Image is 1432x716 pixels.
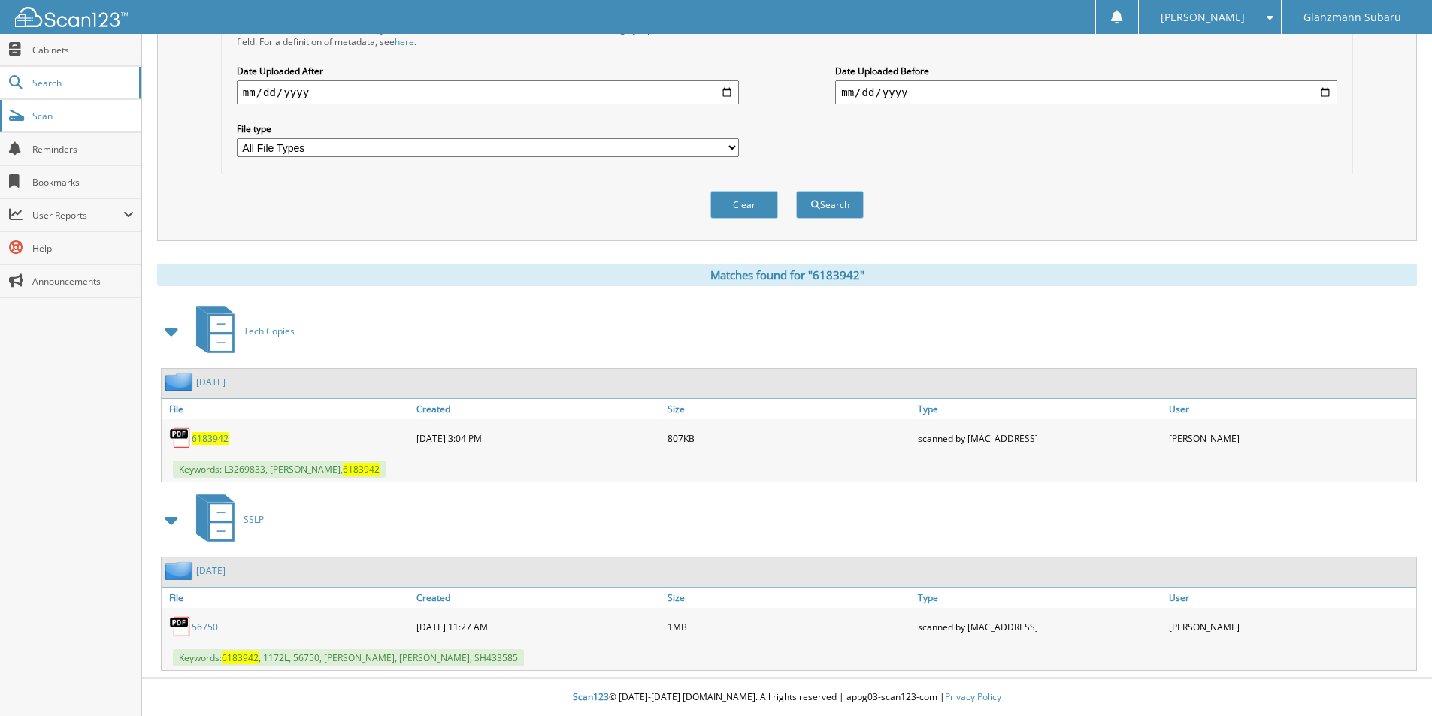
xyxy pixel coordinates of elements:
[343,463,380,476] span: 6183942
[835,80,1337,104] input: end
[32,209,123,222] span: User Reports
[192,621,218,633] a: 56750
[32,44,134,56] span: Cabinets
[32,143,134,156] span: Reminders
[169,615,192,638] img: PDF.png
[196,376,226,388] a: [DATE]
[1165,423,1416,453] div: [PERSON_NAME]
[914,423,1165,453] div: scanned by [MAC_ADDRESS]
[169,427,192,449] img: PDF.png
[413,399,664,419] a: Created
[32,275,134,288] span: Announcements
[664,423,915,453] div: 807KB
[1357,644,1432,716] iframe: Chat Widget
[196,564,226,577] a: [DATE]
[237,65,739,77] label: Date Uploaded After
[192,432,229,445] a: 6183942
[187,301,295,361] a: Tech Copies
[914,399,1165,419] a: Type
[914,588,1165,608] a: Type
[32,77,132,89] span: Search
[244,513,264,526] span: SSLP
[32,110,134,122] span: Scan
[32,242,134,255] span: Help
[173,461,386,478] span: Keywords: L3269833, [PERSON_NAME],
[222,651,259,664] span: 6183942
[244,325,295,337] span: Tech Copies
[162,399,413,419] a: File
[413,612,664,642] div: [DATE] 11:27 AM
[413,423,664,453] div: [DATE] 3:04 PM
[1165,612,1416,642] div: [PERSON_NAME]
[395,35,414,48] a: here
[165,561,196,580] img: folder2.png
[710,191,778,219] button: Clear
[945,690,1001,703] a: Privacy Policy
[237,23,739,48] div: All metadata fields are searched by default. Select a cabinet with metadata to enable filtering b...
[237,122,739,135] label: File type
[165,373,196,391] img: folder2.png
[664,399,915,419] a: Size
[413,588,664,608] a: Created
[237,80,739,104] input: start
[162,588,413,608] a: File
[1161,13,1245,22] span: [PERSON_NAME]
[32,176,134,189] span: Bookmarks
[1165,399,1416,419] a: User
[187,490,264,549] a: SSLP
[573,690,609,703] span: Scan123
[664,612,915,642] div: 1MB
[796,191,864,219] button: Search
[173,649,524,666] span: Keywords: , 1172L, 56750, [PERSON_NAME], [PERSON_NAME], SH433585
[835,65,1337,77] label: Date Uploaded Before
[142,679,1432,716] div: © [DATE]-[DATE] [DOMAIN_NAME]. All rights reserved | appg03-scan123-com |
[157,264,1417,286] div: Matches found for "6183942"
[1165,588,1416,608] a: User
[1303,13,1401,22] span: Glanzmann Subaru
[15,7,128,27] img: scan123-logo-white.svg
[664,588,915,608] a: Size
[914,612,1165,642] div: scanned by [MAC_ADDRESS]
